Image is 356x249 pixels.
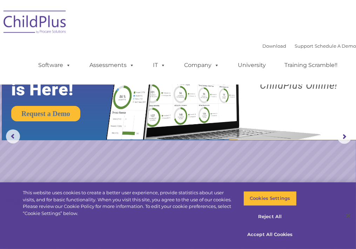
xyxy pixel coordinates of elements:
a: IT [146,58,173,72]
a: Software [31,58,78,72]
button: Close [341,208,356,223]
a: Schedule A Demo [315,43,356,49]
div: This website uses cookies to create a better user experience, provide statistics about user visit... [23,189,233,217]
a: Training Scramble!! [277,58,344,72]
a: Assessments [82,58,141,72]
button: Reject All [243,209,297,224]
a: Support [295,43,313,49]
button: Accept All Cookies [243,227,297,242]
a: Request a Demo [11,106,80,121]
button: Cookies Settings [243,191,297,206]
rs-layer: Boost your productivity and streamline your success in ChildPlus Online! [246,45,351,90]
a: University [231,58,273,72]
a: Download [262,43,286,49]
a: Company [177,58,226,72]
font: | [262,43,356,49]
